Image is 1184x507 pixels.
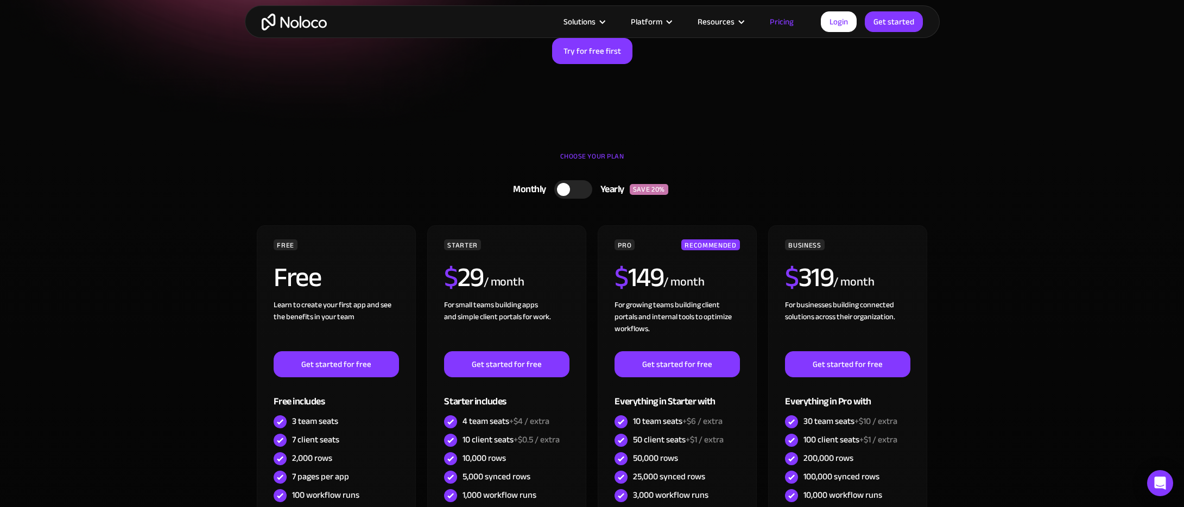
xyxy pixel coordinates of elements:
[274,239,297,250] div: FREE
[803,415,897,427] div: 30 team seats
[552,38,632,64] a: Try for free first
[633,471,705,483] div: 25,000 synced rows
[630,184,668,195] div: SAVE 20%
[785,351,910,377] a: Get started for free
[785,252,799,303] span: $
[292,489,359,501] div: 100 workflow runs
[615,239,635,250] div: PRO
[633,434,724,446] div: 50 client seats
[444,252,458,303] span: $
[615,299,739,351] div: For growing teams building client portals and internal tools to optimize workflows.
[292,471,349,483] div: 7 pages per app
[484,274,524,291] div: / month
[262,14,327,30] a: home
[463,452,506,464] div: 10,000 rows
[803,452,853,464] div: 200,000 rows
[463,434,560,446] div: 10 client seats
[514,432,560,448] span: +$0.5 / extra
[803,434,897,446] div: 100 client seats
[756,15,807,29] a: Pricing
[833,274,874,291] div: / month
[444,239,480,250] div: STARTER
[682,413,723,429] span: +$6 / extra
[274,264,321,291] h2: Free
[292,434,339,446] div: 7 client seats
[592,181,630,198] div: Yearly
[550,15,617,29] div: Solutions
[292,415,338,427] div: 3 team seats
[617,15,684,29] div: Platform
[274,299,398,351] div: Learn to create your first app and see the benefits in your team ‍
[444,377,569,413] div: Starter includes
[821,11,857,32] a: Login
[698,15,735,29] div: Resources
[256,148,929,175] div: CHOOSE YOUR PLAN
[615,264,663,291] h2: 149
[615,252,628,303] span: $
[684,15,756,29] div: Resources
[615,351,739,377] a: Get started for free
[633,489,708,501] div: 3,000 workflow runs
[463,471,530,483] div: 5,000 synced rows
[1147,470,1173,496] div: Open Intercom Messenger
[631,15,662,29] div: Platform
[686,432,724,448] span: +$1 / extra
[274,377,398,413] div: Free includes
[509,413,549,429] span: +$4 / extra
[444,351,569,377] a: Get started for free
[633,452,678,464] div: 50,000 rows
[803,471,879,483] div: 100,000 synced rows
[785,299,910,351] div: For businesses building connected solutions across their organization. ‍
[681,239,739,250] div: RECOMMENDED
[463,489,536,501] div: 1,000 workflow runs
[785,264,833,291] h2: 319
[785,239,824,250] div: BUSINESS
[865,11,923,32] a: Get started
[859,432,897,448] span: +$1 / extra
[854,413,897,429] span: +$10 / extra
[444,264,484,291] h2: 29
[274,351,398,377] a: Get started for free
[615,377,739,413] div: Everything in Starter with
[633,415,723,427] div: 10 team seats
[444,299,569,351] div: For small teams building apps and simple client portals for work. ‍
[499,181,554,198] div: Monthly
[785,377,910,413] div: Everything in Pro with
[663,274,704,291] div: / month
[292,452,332,464] div: 2,000 rows
[563,15,596,29] div: Solutions
[803,489,882,501] div: 10,000 workflow runs
[463,415,549,427] div: 4 team seats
